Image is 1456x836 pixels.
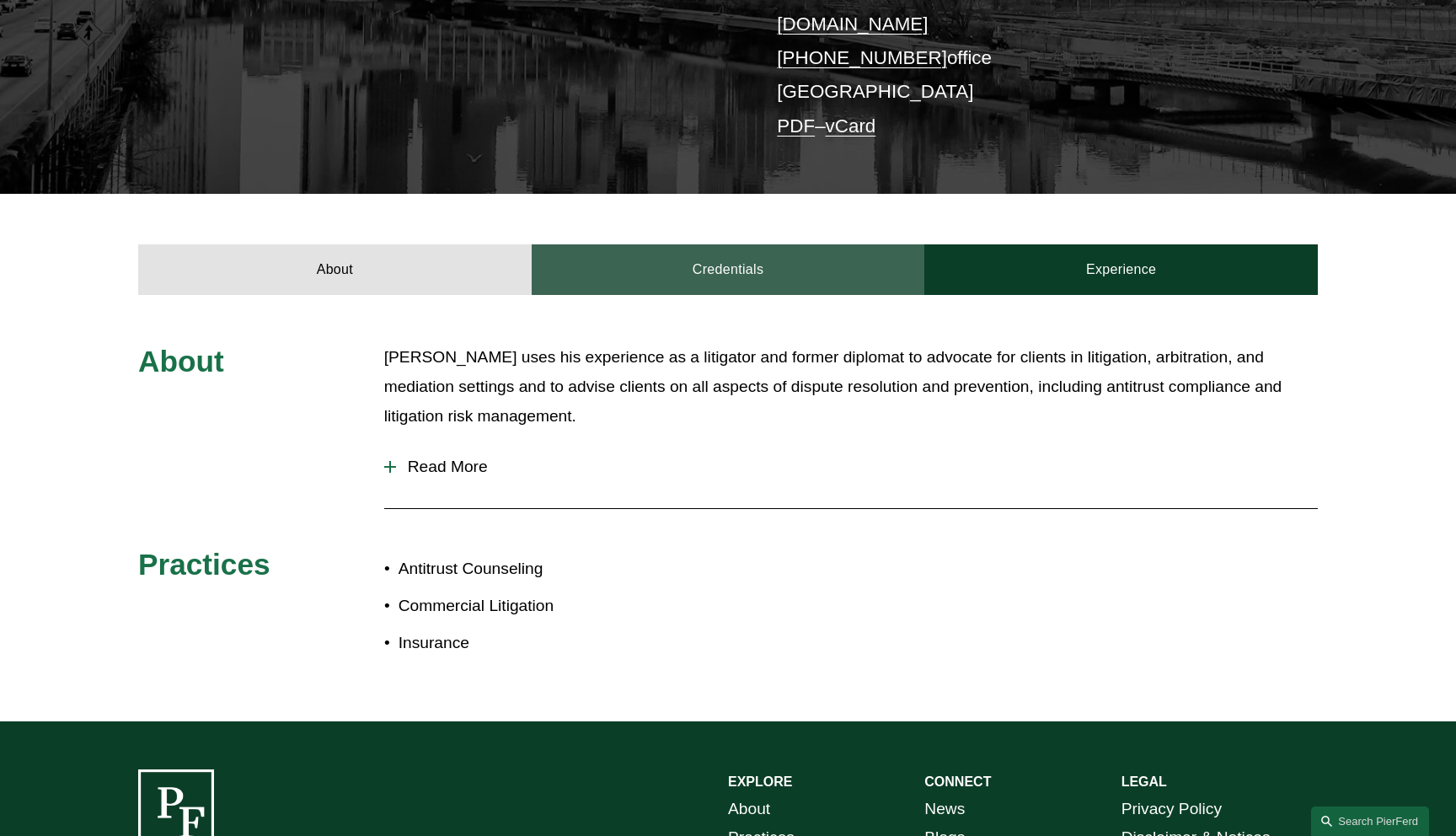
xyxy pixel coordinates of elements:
[1311,807,1429,836] a: Search this site
[728,795,770,824] a: About
[399,629,728,658] p: Insurance
[384,343,1318,431] p: [PERSON_NAME] uses his experience as a litigator and former diplomat to advocate for clients in l...
[924,774,991,789] strong: CONNECT
[777,47,947,68] a: [PHONE_NUMBER]
[924,244,1318,295] a: Experience
[1121,774,1167,789] strong: LEGAL
[138,548,270,581] span: Practices
[396,458,1318,476] span: Read More
[384,445,1318,489] button: Read More
[728,774,792,789] strong: EXPLORE
[777,115,815,137] a: PDF
[399,555,728,584] p: Antitrust Counseling
[532,244,925,295] a: Credentials
[138,244,532,295] a: About
[399,592,728,621] p: Commercial Litigation
[138,345,224,378] span: About
[1121,795,1222,824] a: Privacy Policy
[924,795,965,824] a: News
[826,115,876,137] a: vCard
